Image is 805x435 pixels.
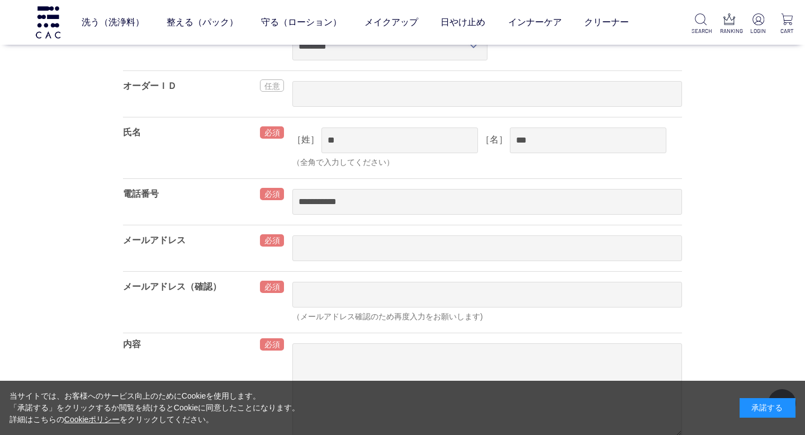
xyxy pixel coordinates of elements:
[123,81,177,91] label: オーダーＩＤ
[34,6,62,38] img: logo
[167,7,238,38] a: 整える（パック）
[508,7,562,38] a: インナーケア
[123,127,141,137] label: 氏名
[481,135,508,144] label: ［名］
[720,27,738,35] p: RANKING
[441,7,485,38] a: 日やけ止め
[10,390,300,425] div: 当サイトでは、お客様へのサービス向上のためにCookieを使用します。 「承諾する」をクリックするか閲覧を続けるとCookieに同意したことになります。 詳細はこちらの をクリックしてください。
[778,13,796,35] a: CART
[64,415,120,424] a: Cookieポリシー
[692,27,710,35] p: SEARCH
[364,7,418,38] a: メイクアップ
[692,13,710,35] a: SEARCH
[778,27,796,35] p: CART
[740,398,795,418] div: 承諾する
[292,157,682,168] div: （全角で入力してください）
[123,235,186,245] label: メールアドレス
[82,7,144,38] a: 洗う（洗浄料）
[584,7,629,38] a: クリーナー
[292,311,682,323] div: （メールアドレス確認のため再度入力をお願いします)
[123,189,159,198] label: 電話番号
[720,13,738,35] a: RANKING
[123,282,221,291] label: メールアドレス（確認）
[261,7,342,38] a: 守る（ローション）
[123,339,141,349] label: 内容
[749,27,768,35] p: LOGIN
[749,13,768,35] a: LOGIN
[292,135,319,144] label: ［姓］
